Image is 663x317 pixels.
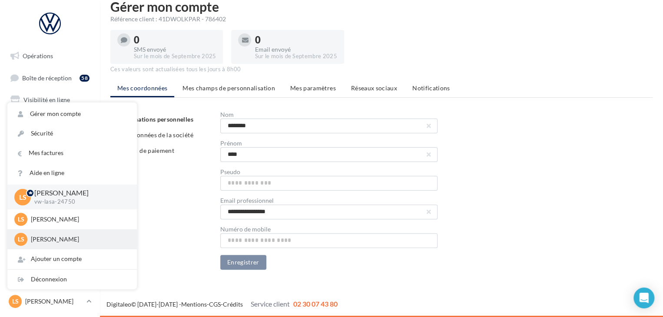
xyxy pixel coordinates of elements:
div: Déconnexion [7,270,137,289]
div: Nom [220,112,438,118]
a: Campagnes DataOnDemand [5,228,95,253]
a: Médiathèque [5,155,95,174]
p: [PERSON_NAME] [31,215,126,224]
div: Sur le mois de Septembre 2025 [255,53,337,60]
div: Ajouter un compte [7,249,137,269]
a: Visibilité en ligne [5,91,95,109]
div: Pseudo [220,169,438,175]
span: © [DATE]-[DATE] - - - [106,300,338,308]
a: CGS [209,300,221,308]
a: Mentions [181,300,207,308]
span: Réseaux sociaux [351,84,397,92]
span: LS [18,215,24,224]
a: Mes factures [7,143,137,163]
div: Ces valeurs sont actualisées tous les jours à 8h00 [110,66,653,73]
div: Référence client : 41DWOLKPAR - 786402 [110,15,653,23]
div: Sur le mois de Septembre 2025 [134,53,216,60]
a: LS [PERSON_NAME] [7,293,93,310]
div: Email envoyé [255,46,337,53]
span: Service client [251,300,290,308]
span: Coordonnées de la société [119,131,193,139]
a: Opérations [5,47,95,65]
a: Gérer mon compte [7,104,137,124]
span: Mes champs de personnalisation [182,84,275,92]
p: [PERSON_NAME] [25,297,83,306]
div: Open Intercom Messenger [633,287,654,308]
span: Visibilité en ligne [23,96,70,103]
span: Opérations [23,52,53,59]
a: Contacts [5,134,95,152]
a: Calendrier [5,177,95,195]
a: Aide en ligne [7,163,137,183]
div: Numéro de mobile [220,226,438,232]
span: 02 30 07 43 80 [293,300,338,308]
div: 0 [134,35,216,45]
span: Boîte de réception [22,74,72,81]
a: Digitaleo [106,300,131,308]
span: Mes paramètres [290,84,336,92]
a: PLV et print personnalisable [5,199,95,225]
p: [PERSON_NAME] [31,235,126,244]
div: Email professionnel [220,198,438,204]
span: LS [18,235,24,244]
button: Enregistrer [220,255,266,270]
div: Prénom [220,140,438,146]
a: Sécurité [7,124,137,143]
div: 0 [255,35,337,45]
p: vw-lasa-24750 [34,198,123,206]
a: Crédits [223,300,243,308]
a: Campagnes [5,112,95,131]
span: Notifications [412,84,450,92]
span: LS [12,297,19,306]
span: LS [19,192,27,202]
a: Boîte de réception58 [5,69,95,87]
div: SMS envoyé [134,46,216,53]
p: [PERSON_NAME] [34,188,123,198]
div: 58 [80,75,90,82]
span: Moyen de paiement [119,147,174,154]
